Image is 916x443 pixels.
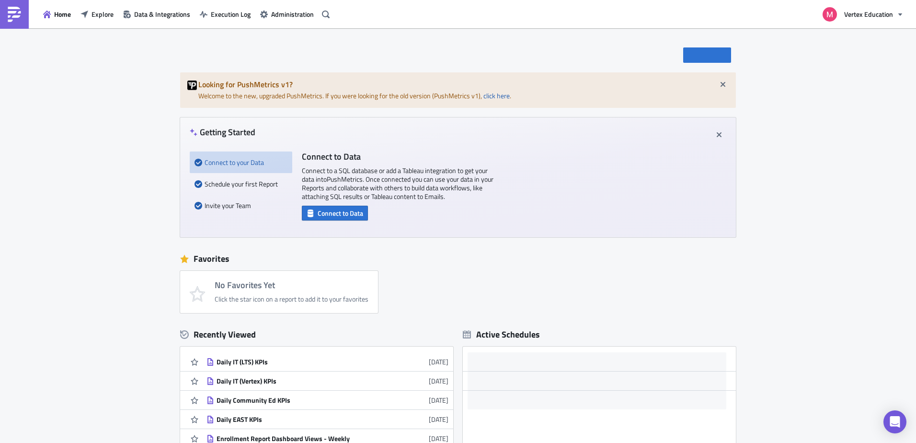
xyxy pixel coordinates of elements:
[318,208,363,218] span: Connect to Data
[271,9,314,19] span: Administration
[118,7,195,22] button: Data & Integrations
[180,72,736,108] div: Welcome to the new, upgraded PushMetrics. If you were looking for the old version (PushMetrics v1...
[217,396,384,405] div: Daily Community Ed KPIs
[180,252,736,266] div: Favorites
[302,166,493,201] p: Connect to a SQL database or add a Tableau integration to get your data into PushMetrics . Once c...
[429,357,448,367] time: 2025-09-10T19:17:24Z
[206,410,448,429] a: Daily EAST KPIs[DATE]
[38,7,76,22] button: Home
[180,327,453,342] div: Recently Viewed
[195,173,287,195] div: Schedule your first Report
[822,6,838,23] img: Avatar
[217,434,384,443] div: Enrollment Report Dashboard Views - Weekly
[215,295,368,303] div: Click the star icon on a report to add it to your favorites
[255,7,319,22] button: Administration
[302,207,368,217] a: Connect to Data
[190,127,255,137] h4: Getting Started
[483,91,510,101] a: click here
[817,4,909,25] button: Vertex Education
[429,395,448,405] time: 2025-08-05T20:50:30Z
[883,410,906,433] div: Open Intercom Messenger
[206,372,448,390] a: Daily IT (Vertex) KPIs[DATE]
[195,7,255,22] button: Execution Log
[195,195,287,216] div: Invite your Team
[76,7,118,22] button: Explore
[217,377,384,385] div: Daily IT (Vertex) KPIs
[92,9,114,19] span: Explore
[429,414,448,424] time: 2025-08-05T20:43:46Z
[217,358,384,366] div: Daily IT (LTS) KPIs
[7,7,22,22] img: PushMetrics
[206,391,448,409] a: Daily Community Ed KPIs[DATE]
[195,152,287,173] div: Connect to your Data
[302,206,368,221] button: Connect to Data
[134,9,190,19] span: Data & Integrations
[211,9,251,19] span: Execution Log
[302,152,493,162] h4: Connect to Data
[215,280,368,290] h4: No Favorites Yet
[54,9,71,19] span: Home
[463,329,540,340] div: Active Schedules
[206,352,448,371] a: Daily IT (LTS) KPIs[DATE]
[429,376,448,386] time: 2025-09-10T19:08:39Z
[844,9,893,19] span: Vertex Education
[217,415,384,424] div: Daily EAST KPIs
[198,81,729,88] h5: Looking for PushMetrics v1?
